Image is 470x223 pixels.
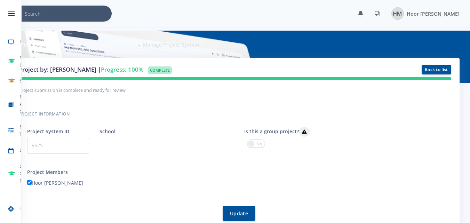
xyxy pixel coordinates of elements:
nav: breadcrumb [73,41,199,48]
input: Hoor [PERSON_NAME] [27,180,32,185]
span: Support [19,205,38,212]
span: Progress: 100% [101,65,144,73]
a: Image placeholder Hoor [PERSON_NAME] [386,6,460,21]
label: Is this a group project? [244,127,310,137]
span: My Dashboard [19,54,45,68]
span: Schools [19,77,37,84]
span: Grade Change Requests [19,162,41,184]
span: Calendar [19,146,41,154]
label: Project System ID [27,128,69,135]
h6: Project information [19,110,451,119]
a: Project Management [86,41,136,48]
label: Hoor [PERSON_NAME] [27,179,83,186]
span: Hoor [PERSON_NAME] [407,10,460,17]
img: Image placeholder [391,7,404,20]
label: Project Members [27,168,68,176]
input: Search [25,6,112,22]
span: Dashboard [19,38,45,45]
span: Complete [148,66,172,74]
button: Update [223,206,255,221]
small: Project submission is complete and ready for review [19,87,126,93]
h6: Manage Project [10,39,63,49]
button: Is this a group project? [299,127,310,137]
span: My Tasks [19,123,32,138]
h3: Project by: [PERSON_NAME] | [19,65,304,74]
label: School [99,128,115,135]
p: 9625 [27,138,89,154]
a: Back to list [422,65,451,74]
span: My Project Groups [19,93,37,115]
li: Manage Project System [136,41,199,48]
